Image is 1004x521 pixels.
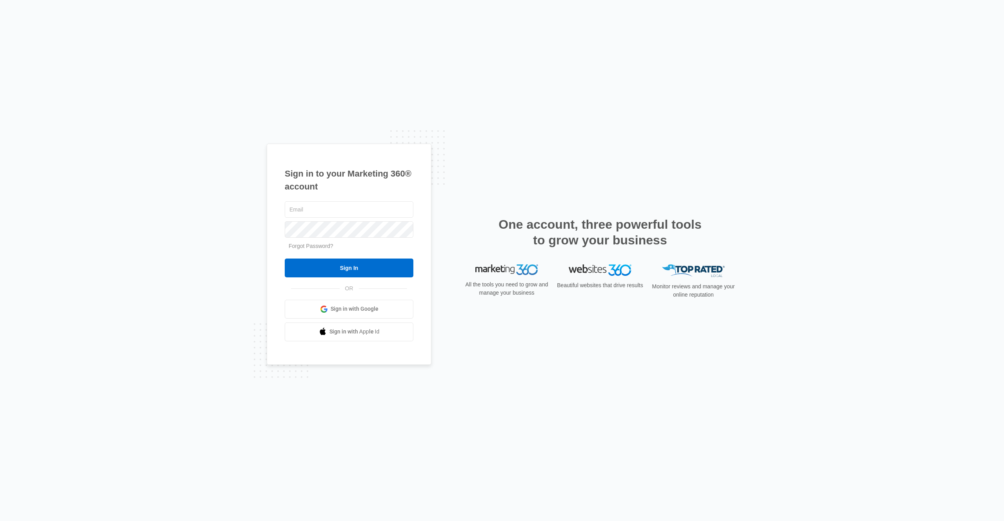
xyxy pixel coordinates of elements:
[340,284,359,293] span: OR
[662,264,725,277] img: Top Rated Local
[496,217,704,248] h2: One account, three powerful tools to grow your business
[331,305,378,313] span: Sign in with Google
[289,243,333,249] a: Forgot Password?
[329,328,380,336] span: Sign in with Apple Id
[556,281,644,290] p: Beautiful websites that drive results
[649,282,737,299] p: Monitor reviews and manage your online reputation
[285,300,413,319] a: Sign in with Google
[569,264,631,276] img: Websites 360
[285,259,413,277] input: Sign In
[285,201,413,218] input: Email
[475,264,538,275] img: Marketing 360
[285,167,413,193] h1: Sign in to your Marketing 360® account
[463,281,551,297] p: All the tools you need to grow and manage your business
[285,322,413,341] a: Sign in with Apple Id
